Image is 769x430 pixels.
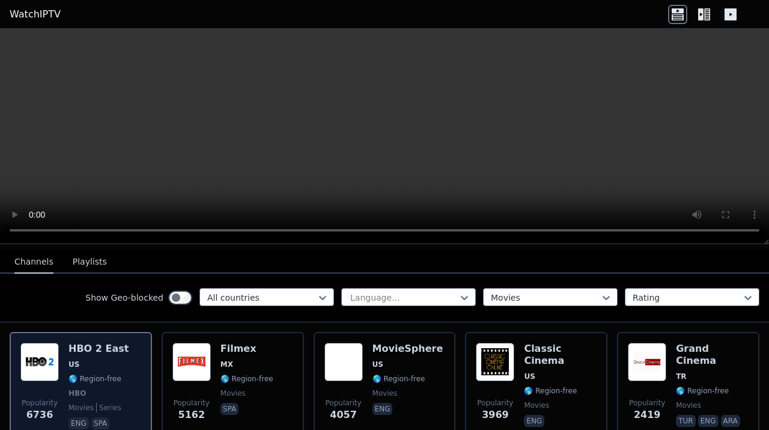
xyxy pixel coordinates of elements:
[220,360,233,369] span: MX
[676,415,695,427] p: tur
[68,417,89,429] p: eng
[476,343,514,381] img: Classic Cinema
[220,374,273,384] span: 🌎 Region-free
[482,408,509,422] span: 3969
[477,398,513,408] span: Popularity
[174,398,210,408] span: Popularity
[372,374,425,384] span: 🌎 Region-free
[676,343,749,367] h6: Grand Cinema
[172,343,211,381] img: Filmex
[26,408,53,422] span: 6736
[68,343,129,355] h6: HBO 2 East
[22,398,58,408] span: Popularity
[524,372,535,381] span: US
[524,415,544,427] p: eng
[14,251,53,274] button: Channels
[220,403,239,415] p: spa
[524,401,549,410] span: movies
[20,343,59,381] img: HBO 2 East
[721,415,740,427] p: ara
[524,386,577,396] span: 🌎 Region-free
[372,343,443,355] h6: MovieSphere
[676,372,686,381] span: TR
[85,292,163,304] label: Show Geo-blocked
[324,343,363,381] img: MovieSphere
[73,251,107,274] button: Playlists
[68,389,86,398] span: HBO
[676,401,701,410] span: movies
[628,343,666,381] img: Grand Cinema
[330,408,357,422] span: 4057
[326,398,362,408] span: Popularity
[91,417,109,429] p: spa
[372,403,393,415] p: eng
[96,403,121,413] span: series
[220,389,246,398] span: movies
[68,374,121,384] span: 🌎 Region-free
[68,360,79,369] span: US
[676,386,729,396] span: 🌎 Region-free
[698,415,719,427] p: eng
[372,360,383,369] span: US
[524,343,597,367] h6: Classic Cinema
[10,7,61,22] a: WatchIPTV
[220,343,273,355] h6: Filmex
[178,408,205,422] span: 5162
[372,389,398,398] span: movies
[634,408,661,422] span: 2419
[68,403,94,413] span: movies
[629,398,665,408] span: Popularity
